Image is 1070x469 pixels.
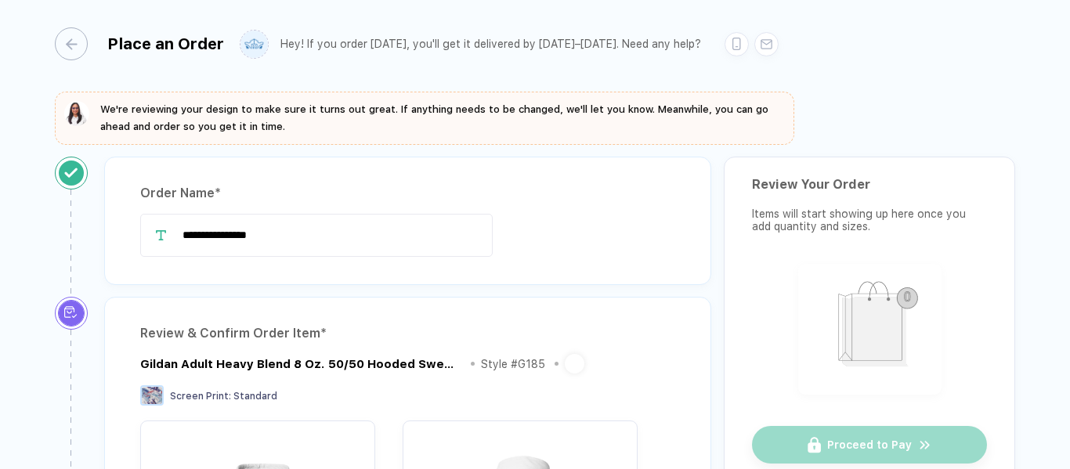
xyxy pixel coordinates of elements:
div: Review & Confirm Order Item [140,321,675,346]
img: user profile [240,31,268,58]
div: Items will start showing up here once you add quantity and sizes. [752,207,987,233]
img: Screen Print [140,385,164,406]
div: Gildan Adult Heavy Blend 8 Oz. 50/50 Hooded Sweatshirt [140,357,461,371]
div: Place an Order [107,34,224,53]
img: sophie [64,101,89,126]
button: We're reviewing your design to make sure it turns out great. If anything needs to be changed, we'... [64,101,785,135]
div: Order Name [140,181,675,206]
div: Review Your Order [752,177,987,192]
div: Hey! If you order [DATE], you'll get it delivered by [DATE]–[DATE]. Need any help? [280,38,701,51]
span: We're reviewing your design to make sure it turns out great. If anything needs to be changed, we'... [100,103,768,132]
span: Screen Print : [170,391,231,402]
div: Style # G185 [481,358,545,370]
img: shopping_bag.png [805,271,934,384]
span: Standard [233,391,277,402]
